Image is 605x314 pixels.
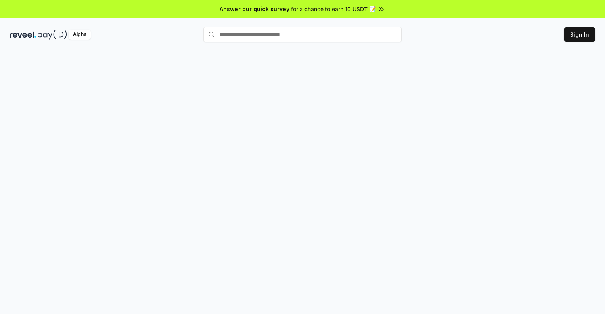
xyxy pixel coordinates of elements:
[291,5,376,13] span: for a chance to earn 10 USDT 📝
[69,30,91,40] div: Alpha
[10,30,36,40] img: reveel_dark
[220,5,289,13] span: Answer our quick survey
[38,30,67,40] img: pay_id
[564,27,595,42] button: Sign In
